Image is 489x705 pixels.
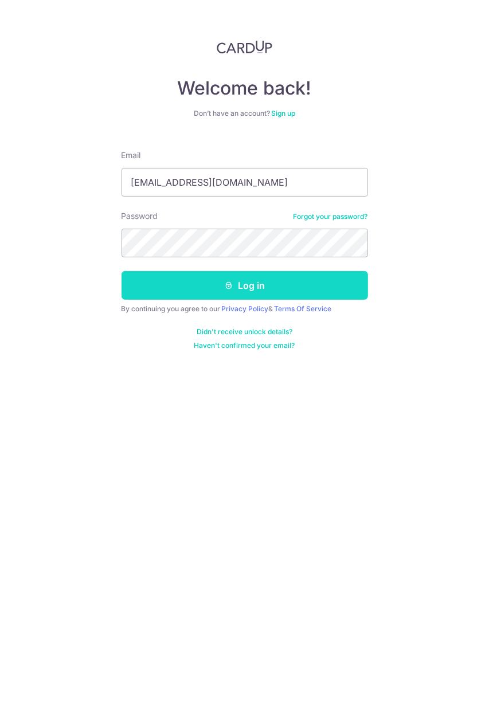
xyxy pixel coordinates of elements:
[122,77,368,100] h4: Welcome back!
[122,109,368,118] div: Don’t have an account?
[122,168,368,197] input: Enter your Email
[275,304,332,313] a: Terms Of Service
[122,304,368,314] div: By continuing you agree to our &
[294,212,368,221] a: Forgot your password?
[217,40,273,54] img: CardUp Logo
[122,210,158,222] label: Password
[122,150,141,161] label: Email
[222,304,269,313] a: Privacy Policy
[271,109,295,117] a: Sign up
[197,327,292,336] a: Didn't receive unlock details?
[194,341,295,350] a: Haven't confirmed your email?
[122,271,368,300] button: Log in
